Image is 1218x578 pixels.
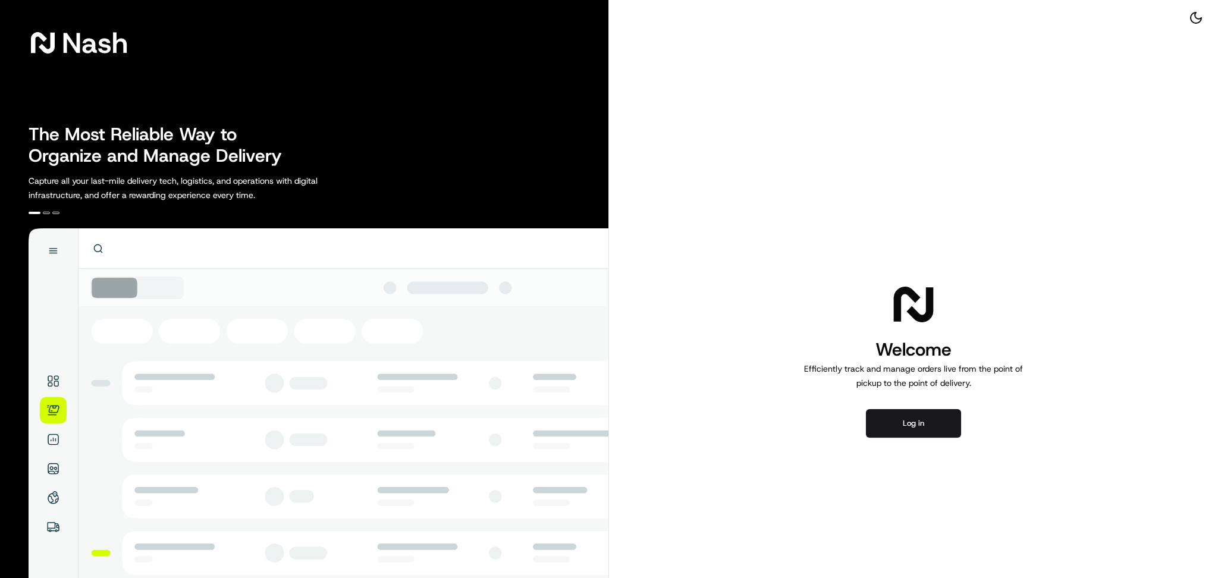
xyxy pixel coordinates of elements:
[866,409,961,438] button: Log in
[29,124,295,167] h2: The Most Reliable Way to Organize and Manage Delivery
[29,174,371,202] p: Capture all your last-mile delivery tech, logistics, and operations with digital infrastructure, ...
[799,362,1028,390] p: Efficiently track and manage orders live from the point of pickup to the point of delivery.
[799,338,1028,362] h1: Welcome
[62,31,128,55] span: Nash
